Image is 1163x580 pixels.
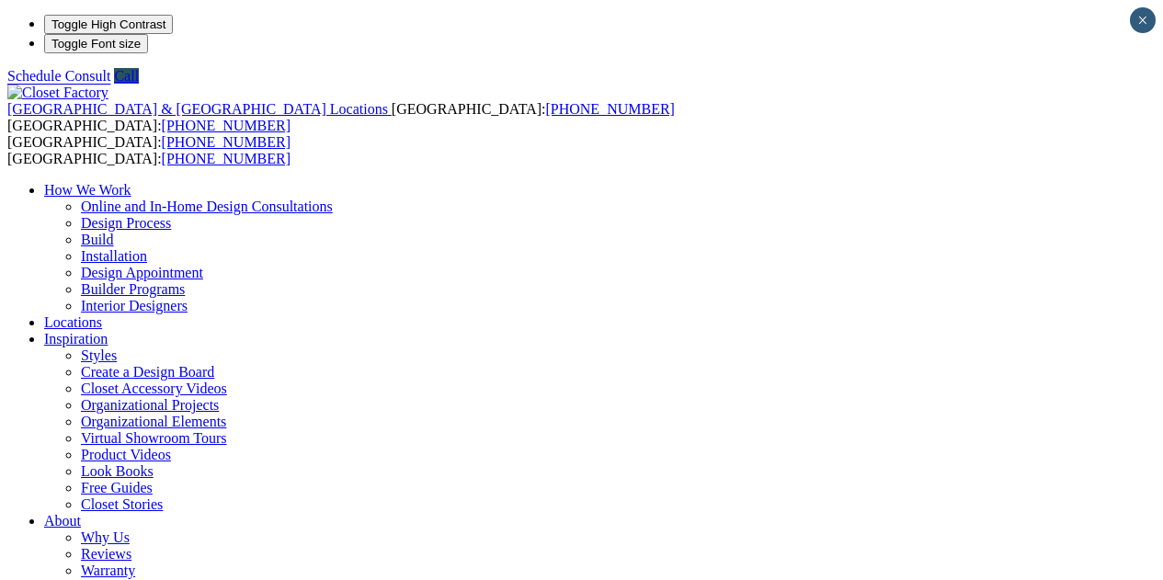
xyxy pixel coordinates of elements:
[162,151,291,166] a: [PHONE_NUMBER]
[81,546,131,562] a: Reviews
[1130,7,1156,33] button: Close
[7,68,110,84] a: Schedule Consult
[81,381,227,396] a: Closet Accessory Videos
[81,563,135,578] a: Warranty
[81,463,154,479] a: Look Books
[51,37,141,51] span: Toggle Font size
[81,447,171,462] a: Product Videos
[44,34,148,53] button: Toggle Font size
[44,513,81,529] a: About
[81,248,147,264] a: Installation
[81,232,114,247] a: Build
[545,101,674,117] a: [PHONE_NUMBER]
[81,414,226,429] a: Organizational Elements
[81,430,227,446] a: Virtual Showroom Tours
[81,199,333,214] a: Online and In-Home Design Consultations
[51,17,165,31] span: Toggle High Contrast
[114,68,139,84] a: Call
[81,496,163,512] a: Closet Stories
[162,118,291,133] a: [PHONE_NUMBER]
[81,397,219,413] a: Organizational Projects
[7,85,108,101] img: Closet Factory
[81,281,185,297] a: Builder Programs
[7,101,388,117] span: [GEOGRAPHIC_DATA] & [GEOGRAPHIC_DATA] Locations
[81,480,153,495] a: Free Guides
[7,101,675,133] span: [GEOGRAPHIC_DATA]: [GEOGRAPHIC_DATA]:
[7,134,291,166] span: [GEOGRAPHIC_DATA]: [GEOGRAPHIC_DATA]:
[81,265,203,280] a: Design Appointment
[81,215,171,231] a: Design Process
[81,529,130,545] a: Why Us
[81,347,117,363] a: Styles
[44,314,102,330] a: Locations
[162,134,291,150] a: [PHONE_NUMBER]
[81,364,214,380] a: Create a Design Board
[7,101,392,117] a: [GEOGRAPHIC_DATA] & [GEOGRAPHIC_DATA] Locations
[44,15,173,34] button: Toggle High Contrast
[44,331,108,347] a: Inspiration
[81,298,188,313] a: Interior Designers
[44,182,131,198] a: How We Work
